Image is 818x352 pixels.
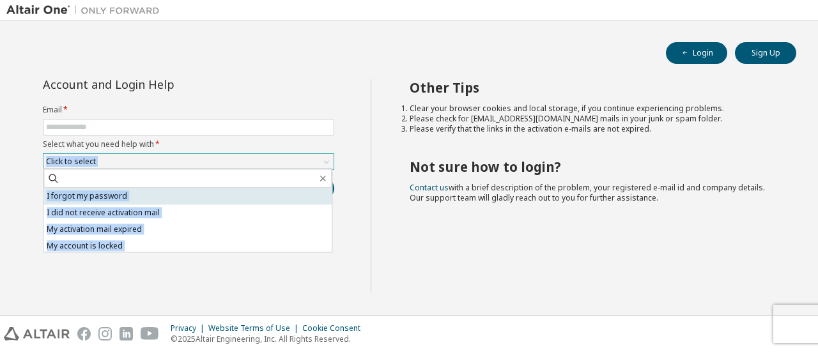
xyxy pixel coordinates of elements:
[43,105,334,115] label: Email
[208,323,302,333] div: Website Terms of Use
[98,327,112,341] img: instagram.svg
[141,327,159,341] img: youtube.svg
[666,42,727,64] button: Login
[410,158,774,175] h2: Not sure how to login?
[46,157,96,167] div: Click to select
[43,79,276,89] div: Account and Login Help
[171,333,368,344] p: © 2025 Altair Engineering, Inc. All Rights Reserved.
[43,139,334,149] label: Select what you need help with
[410,103,774,114] li: Clear your browser cookies and local storage, if you continue experiencing problems.
[120,327,133,341] img: linkedin.svg
[4,327,70,341] img: altair_logo.svg
[171,323,208,333] div: Privacy
[77,327,91,341] img: facebook.svg
[302,323,368,333] div: Cookie Consent
[43,154,334,169] div: Click to select
[410,114,774,124] li: Please check for [EMAIL_ADDRESS][DOMAIN_NAME] mails in your junk or spam folder.
[735,42,796,64] button: Sign Up
[410,124,774,134] li: Please verify that the links in the activation e-mails are not expired.
[410,182,449,193] a: Contact us
[410,182,765,203] span: with a brief description of the problem, your registered e-mail id and company details. Our suppo...
[43,188,332,204] li: I forgot my password
[6,4,166,17] img: Altair One
[410,79,774,96] h2: Other Tips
